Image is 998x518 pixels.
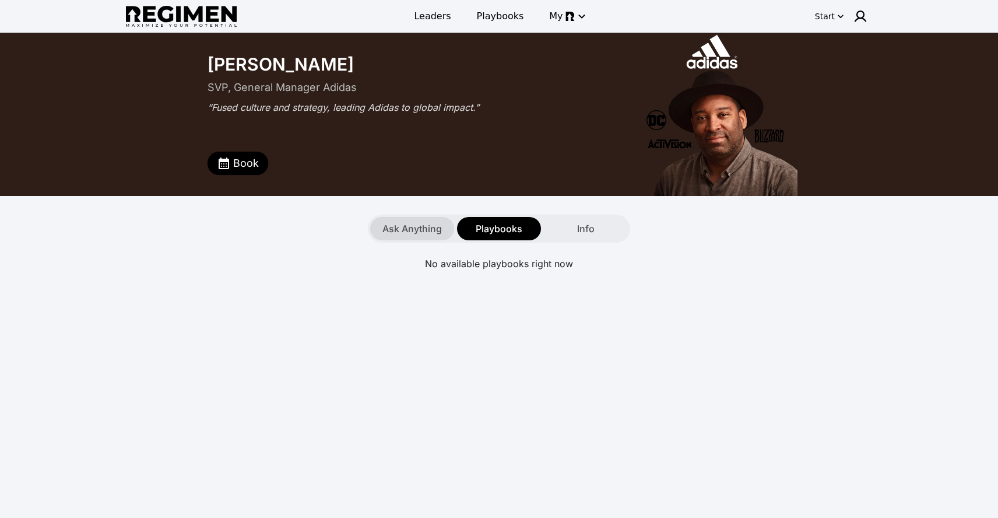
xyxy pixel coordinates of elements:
[407,6,458,27] a: Leaders
[126,6,237,27] img: Regimen logo
[542,6,591,27] button: My
[370,217,454,240] button: Ask Anything
[813,7,846,26] button: Start
[208,152,268,175] button: Book
[476,222,522,236] span: Playbooks
[208,79,621,96] div: SVP, General Manager Adidas
[470,6,531,27] a: Playbooks
[382,222,442,236] span: Ask Anything
[425,243,573,299] div: No available playbooks right now
[414,9,451,23] span: Leaders
[544,217,628,240] button: Info
[477,9,524,23] span: Playbooks
[457,217,541,240] button: Playbooks
[208,100,621,114] div: “Fused culture and strategy, leading Adidas to global impact.”
[208,54,354,75] div: [PERSON_NAME]
[577,222,595,236] span: Info
[815,10,835,22] div: Start
[233,155,259,171] span: Book
[853,9,867,23] img: user icon
[549,9,563,23] span: My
